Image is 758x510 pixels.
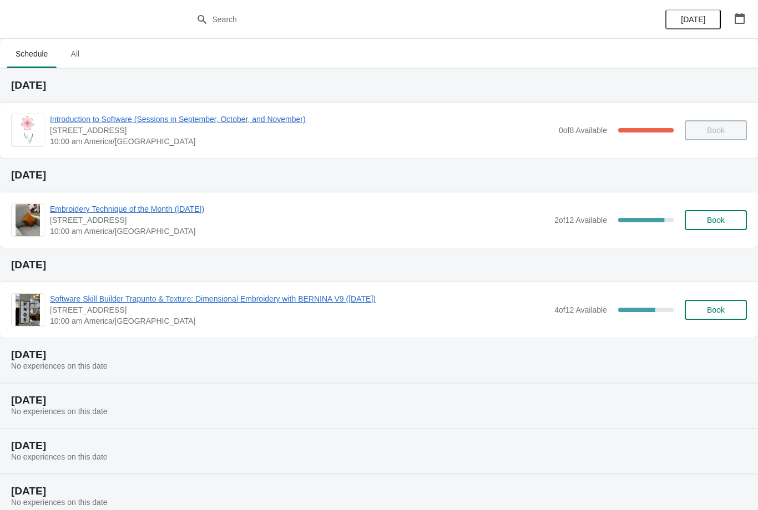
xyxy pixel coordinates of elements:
span: Schedule [7,44,57,64]
span: [STREET_ADDRESS] [50,125,553,136]
span: Software Skill Builder Trapunto & Texture: Dimensional Embroidery with BERNINA V9 ([DATE]) [50,293,549,304]
span: 2 of 12 Available [554,216,607,225]
h2: [DATE] [11,486,747,497]
span: No experiences on this date [11,452,108,461]
h2: [DATE] [11,349,747,360]
button: Book [685,210,747,230]
span: Introduction to Software (Sessions in September, October, and November) [50,114,553,125]
img: Introduction to Software (Sessions in September, October, and November) | 1300 Salem Rd SW, Suite... [18,114,37,146]
img: Embroidery Technique of the Month (October 7, 2025) | 1300 Salem Rd SW, Suite 350, Rochester, MN ... [16,204,40,236]
img: Software Skill Builder Trapunto & Texture: Dimensional Embroidery with BERNINA V9 (October 8, 202... [16,294,40,326]
span: No experiences on this date [11,498,108,507]
h2: [DATE] [11,170,747,181]
span: [STREET_ADDRESS] [50,215,549,226]
span: [STREET_ADDRESS] [50,304,549,315]
button: [DATE] [665,9,721,29]
span: No experiences on this date [11,407,108,416]
span: Book [707,305,725,314]
span: Book [707,216,725,225]
h2: [DATE] [11,395,747,406]
span: 10:00 am America/[GEOGRAPHIC_DATA] [50,315,549,327]
h2: [DATE] [11,80,747,91]
h2: [DATE] [11,440,747,451]
span: No experiences on this date [11,361,108,370]
span: All [61,44,89,64]
h2: [DATE] [11,259,747,271]
span: 10:00 am America/[GEOGRAPHIC_DATA] [50,226,549,237]
button: Book [685,300,747,320]
span: 4 of 12 Available [554,305,607,314]
span: 10:00 am America/[GEOGRAPHIC_DATA] [50,136,553,147]
span: 0 of 8 Available [559,126,607,135]
span: Embroidery Technique of the Month ([DATE]) [50,203,549,215]
input: Search [212,9,569,29]
span: [DATE] [681,15,705,24]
